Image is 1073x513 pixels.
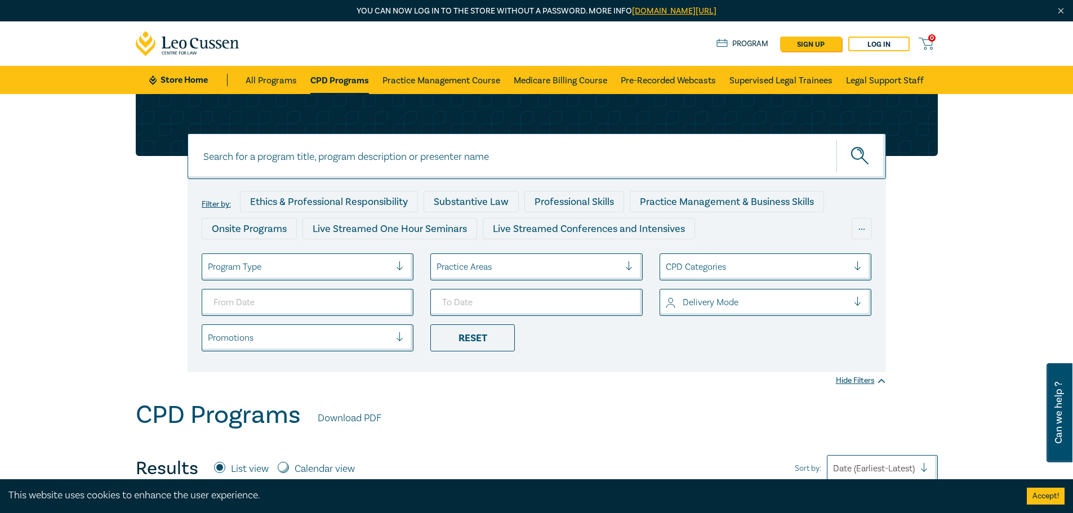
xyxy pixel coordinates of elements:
input: select [666,261,668,273]
p: You can now log in to the store without a password. More info [136,5,938,17]
input: Sort by [833,462,835,475]
input: From Date [202,289,414,316]
a: All Programs [246,66,297,94]
a: Pre-Recorded Webcasts [621,66,716,94]
div: Live Streamed Practical Workshops [202,245,380,266]
div: Reset [430,324,515,351]
div: Onsite Programs [202,218,297,239]
a: sign up [780,37,842,51]
div: 10 CPD Point Packages [521,245,644,266]
input: select [666,296,668,309]
a: Program [716,38,769,50]
a: Download PDF [318,411,381,426]
div: Ethics & Professional Responsibility [240,191,418,212]
input: select [208,332,210,344]
a: Medicare Billing Course [514,66,607,94]
input: select [437,261,439,273]
input: Search for a program title, program description or presenter name [188,133,886,179]
a: Log in [848,37,910,51]
input: To Date [430,289,643,316]
div: This website uses cookies to enhance the user experience. [8,488,1010,503]
a: [DOMAIN_NAME][URL] [632,6,716,16]
a: CPD Programs [310,66,369,94]
label: Filter by: [202,200,231,209]
a: Supervised Legal Trainees [729,66,832,94]
img: Close [1056,6,1066,16]
button: Accept cookies [1027,488,1065,505]
div: Hide Filters [836,375,886,386]
div: Substantive Law [424,191,519,212]
span: Sort by: [795,462,821,475]
label: List view [231,462,269,476]
span: 0 [928,34,936,42]
div: Live Streamed One Hour Seminars [302,218,477,239]
a: Practice Management Course [382,66,500,94]
div: National Programs [650,245,754,266]
label: Calendar view [295,462,355,476]
div: ... [852,218,872,239]
a: Legal Support Staff [846,66,924,94]
div: Pre-Recorded Webcasts [386,245,515,266]
span: Can we help ? [1053,370,1064,456]
a: Store Home [149,74,228,86]
div: Professional Skills [524,191,624,212]
div: Live Streamed Conferences and Intensives [483,218,695,239]
input: select [208,261,210,273]
h1: CPD Programs [136,400,301,430]
div: Practice Management & Business Skills [630,191,824,212]
h4: Results [136,457,198,480]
